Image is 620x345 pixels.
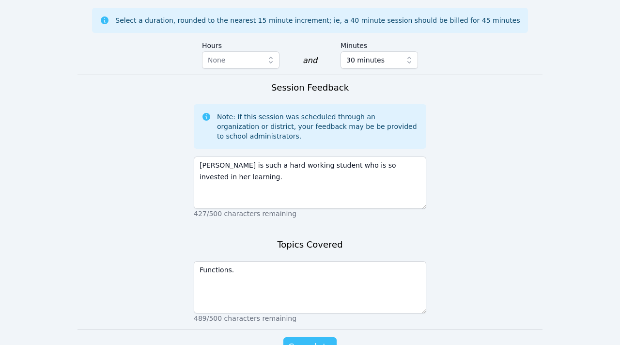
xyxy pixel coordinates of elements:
textarea: [PERSON_NAME] is such a hard working student who is so invested in her learning. [194,157,426,209]
label: Hours [202,37,279,51]
p: 427/500 characters remaining [194,209,426,219]
button: 30 minutes [341,51,418,69]
h3: Session Feedback [271,81,349,94]
p: 489/500 characters remaining [194,314,426,323]
div: Select a duration, rounded to the nearest 15 minute increment; ie, a 40 minute session should be ... [115,16,520,25]
button: None [202,51,279,69]
h3: Topics Covered [277,238,342,251]
textarea: Functions. [194,261,426,314]
span: None [208,56,226,64]
span: 30 minutes [346,54,385,66]
div: and [303,55,317,66]
label: Minutes [341,37,418,51]
div: Note: If this session was scheduled through an organization or district, your feedback may be be ... [217,112,418,141]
